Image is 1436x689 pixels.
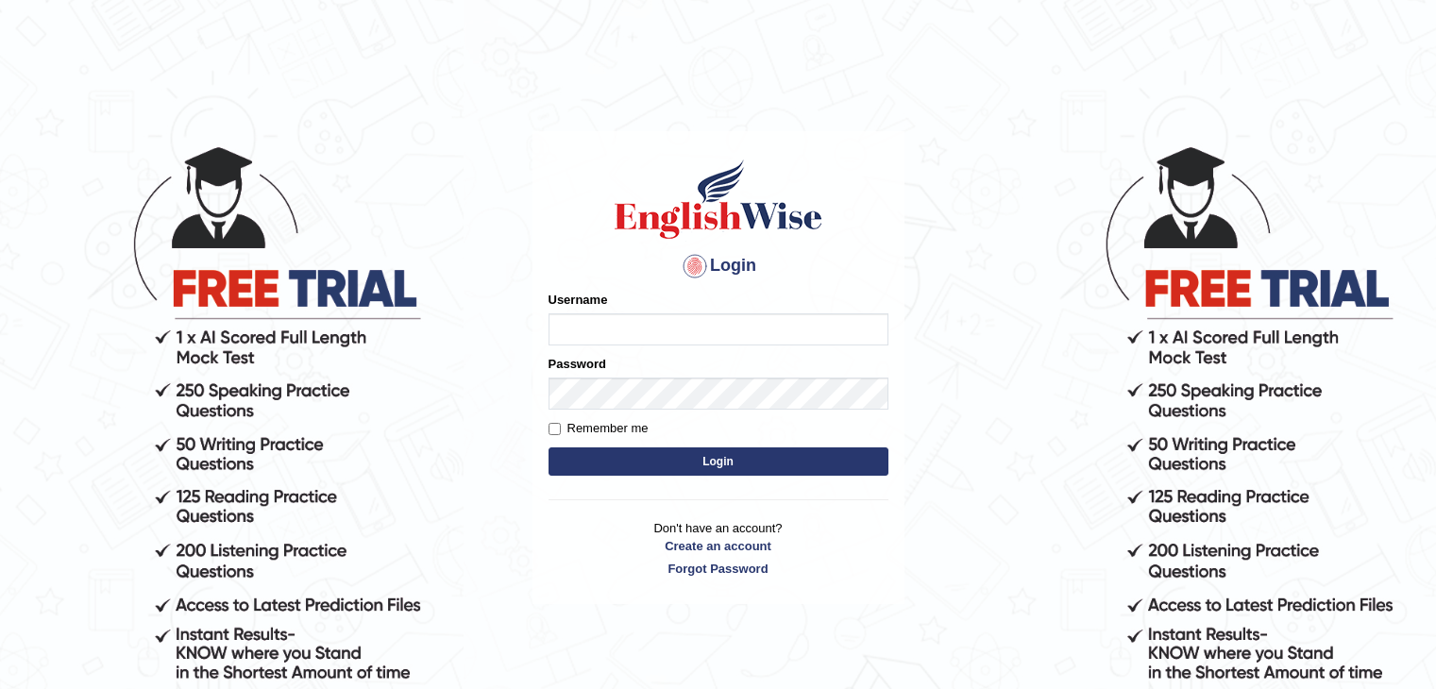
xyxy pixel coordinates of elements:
button: Login [549,447,888,476]
label: Remember me [549,419,649,438]
p: Don't have an account? [549,519,888,578]
input: Remember me [549,423,561,435]
img: Logo of English Wise sign in for intelligent practice with AI [611,157,826,242]
label: Password [549,355,606,373]
h4: Login [549,251,888,281]
a: Forgot Password [549,560,888,578]
a: Create an account [549,537,888,555]
label: Username [549,291,608,309]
